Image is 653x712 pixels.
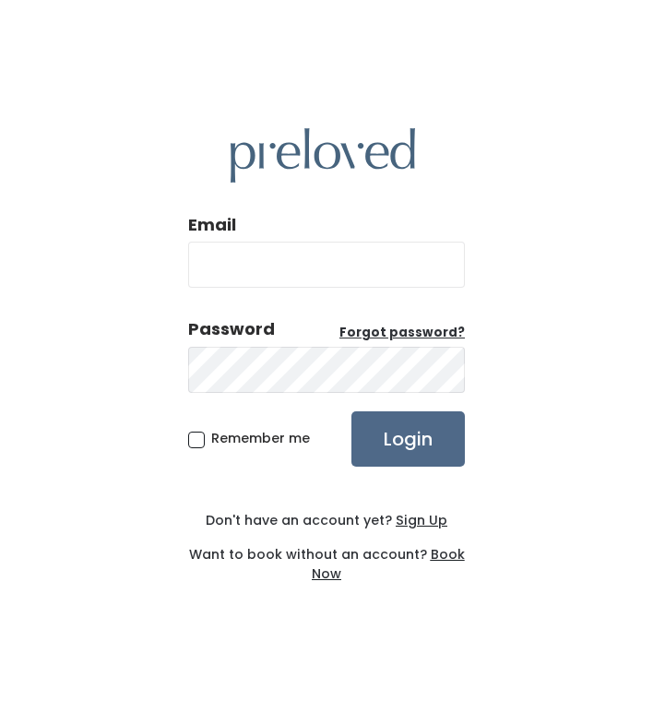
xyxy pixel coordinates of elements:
[339,324,465,341] u: Forgot password?
[396,511,447,529] u: Sign Up
[339,324,465,342] a: Forgot password?
[188,213,236,237] label: Email
[211,429,310,447] span: Remember me
[231,128,415,183] img: preloved logo
[392,511,447,529] a: Sign Up
[188,530,465,584] div: Want to book without an account?
[188,511,465,530] div: Don't have an account yet?
[188,317,275,341] div: Password
[351,411,465,467] input: Login
[312,545,465,583] a: Book Now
